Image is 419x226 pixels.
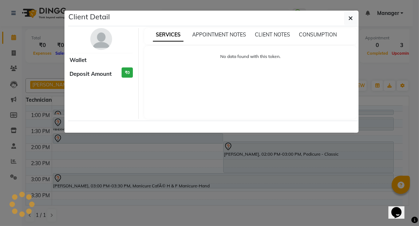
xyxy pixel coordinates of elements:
[153,28,183,42] span: SERVICES
[192,31,246,38] span: APPOINTMENT NOTES
[70,70,112,78] span: Deposit Amount
[122,67,133,78] h3: ₹0
[151,53,349,60] p: No data found with this token.
[299,31,337,38] span: CONSUMPTION
[90,28,112,50] img: avatar
[70,56,87,65] span: Wallet
[255,31,290,38] span: CLIENT NOTES
[388,197,412,219] iframe: chat widget
[69,11,110,22] h5: Client Detail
